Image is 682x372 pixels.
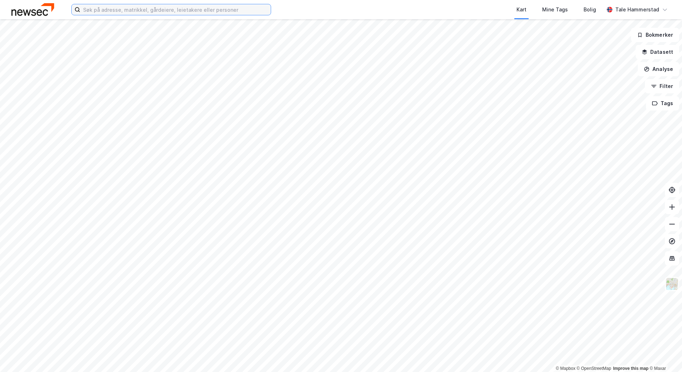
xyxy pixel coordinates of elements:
a: OpenStreetMap [577,366,611,371]
img: newsec-logo.f6e21ccffca1b3a03d2d.png [11,3,54,16]
input: Søk på adresse, matrikkel, gårdeiere, leietakere eller personer [80,4,271,15]
div: Tale Hammerstad [615,5,659,14]
a: Improve this map [613,366,648,371]
button: Tags [646,96,679,110]
a: Mapbox [556,366,575,371]
button: Analyse [638,62,679,76]
button: Bokmerker [631,28,679,42]
div: Bolig [584,5,596,14]
div: Kart [516,5,526,14]
div: Kontrollprogram for chat [646,338,682,372]
img: Z [665,277,679,291]
button: Datasett [636,45,679,59]
div: Mine Tags [542,5,568,14]
iframe: Chat Widget [646,338,682,372]
button: Filter [645,79,679,93]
